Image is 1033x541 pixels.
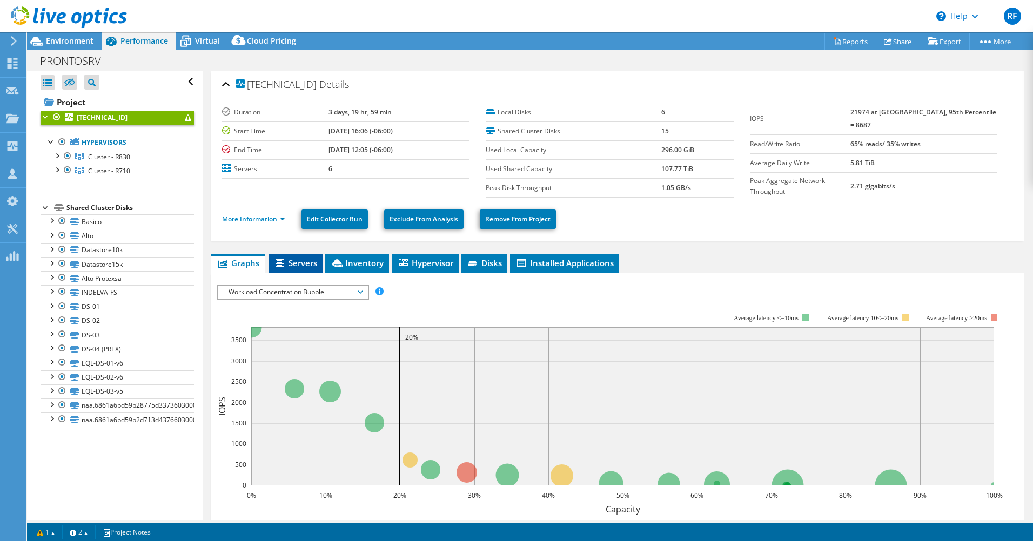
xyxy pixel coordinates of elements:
span: Performance [120,36,168,46]
text: 60% [690,491,703,500]
span: Graphs [217,258,259,268]
text: 500 [235,460,246,469]
text: 0 [243,481,246,490]
tspan: Average latency <=10ms [734,314,799,322]
a: EQL-DS-01-v6 [41,356,194,370]
a: Exclude From Analysis [384,209,464,229]
text: 2500 [231,377,246,386]
text: 80% [839,491,852,500]
text: 20% [405,333,418,342]
b: 21974 at [GEOGRAPHIC_DATA], 95th Percentile = 8687 [850,107,996,130]
text: 30% [468,491,481,500]
a: Remove From Project [480,209,556,229]
text: 10% [319,491,332,500]
a: Project Notes [95,525,158,539]
text: 3500 [231,335,246,344]
a: naa.6861a6bd59b28775d33736030000c04e [41,398,194,412]
label: IOPS [750,113,851,124]
label: Duration [222,107,328,118]
label: Used Shared Capacity [486,164,661,174]
span: Inventory [331,258,384,268]
text: IOPS [216,397,228,416]
a: EQL-DS-02-v6 [41,370,194,384]
b: [TECHNICAL_ID] [77,113,128,122]
a: DS-03 [41,328,194,342]
a: More Information [222,214,285,224]
a: 2 [62,525,96,539]
a: EQL-DS-03-v5 [41,384,194,398]
a: Hypervisors [41,136,194,150]
b: 5.81 TiB [850,158,875,167]
span: Details [319,78,349,91]
label: Used Local Capacity [486,145,661,155]
span: Cloud Pricing [247,36,296,46]
a: Basico [41,214,194,228]
a: Cluster - R830 [41,150,194,164]
a: Alto Protexsa [41,271,194,285]
b: 2.71 gigabits/s [850,181,895,191]
label: Read/Write Ratio [750,139,851,150]
text: 100% [985,491,1002,500]
b: [DATE] 12:05 (-06:00) [328,145,393,154]
a: DS-01 [41,300,194,314]
text: 1000 [231,439,246,448]
a: Reports [824,33,876,50]
text: 1500 [231,418,246,428]
a: 1 [29,525,63,539]
b: 15 [661,126,669,136]
b: 1.05 GB/s [661,183,691,192]
span: [TECHNICAL_ID] [236,79,317,90]
a: Datastore15k [41,257,194,271]
text: Capacity [605,503,640,515]
svg: \n [936,11,946,21]
a: Cluster - R710 [41,164,194,178]
span: Environment [46,36,93,46]
label: Servers [222,164,328,174]
b: 3 days, 19 hr, 59 min [328,107,392,117]
label: End Time [222,145,328,155]
a: More [969,33,1019,50]
span: Cluster - R710 [88,166,130,175]
span: Servers [274,258,317,268]
label: Start Time [222,126,328,137]
b: 65% reads/ 35% writes [850,139,921,148]
span: Virtual [195,36,220,46]
text: 2000 [231,398,246,407]
h1: PRONTOSRV [35,55,118,67]
a: Share [876,33,920,50]
a: DS-02 [41,314,194,328]
span: RF [1004,8,1021,25]
tspan: Average latency 10<=20ms [827,314,898,322]
b: [DATE] 16:06 (-06:00) [328,126,393,136]
b: 6 [661,107,665,117]
a: INDELVA-FS [41,285,194,299]
a: Datastore10k [41,243,194,257]
a: [TECHNICAL_ID] [41,111,194,125]
label: Peak Disk Throughput [486,182,661,193]
text: 50% [616,491,629,500]
a: DS-04 (PRTX) [41,342,194,356]
text: Average latency >20ms [926,314,987,322]
label: Average Daily Write [750,158,851,168]
div: Shared Cluster Disks [66,201,194,214]
a: Edit Collector Run [301,209,368,229]
b: 107.77 TiB [661,164,693,173]
a: Project [41,93,194,111]
b: 6 [328,164,332,173]
span: Disks [467,258,502,268]
label: Local Disks [486,107,661,118]
text: 0% [246,491,256,500]
span: Cluster - R830 [88,152,130,161]
label: Shared Cluster Disks [486,126,661,137]
a: Alto [41,229,194,243]
text: 90% [914,491,927,500]
span: Workload Concentration Bubble [223,286,362,299]
span: Hypervisor [397,258,453,268]
text: 20% [393,491,406,500]
text: 70% [765,491,778,500]
text: 40% [542,491,555,500]
b: 296.00 GiB [661,145,694,154]
label: Peak Aggregate Network Throughput [750,175,851,197]
span: Installed Applications [515,258,614,268]
text: 3000 [231,356,246,366]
